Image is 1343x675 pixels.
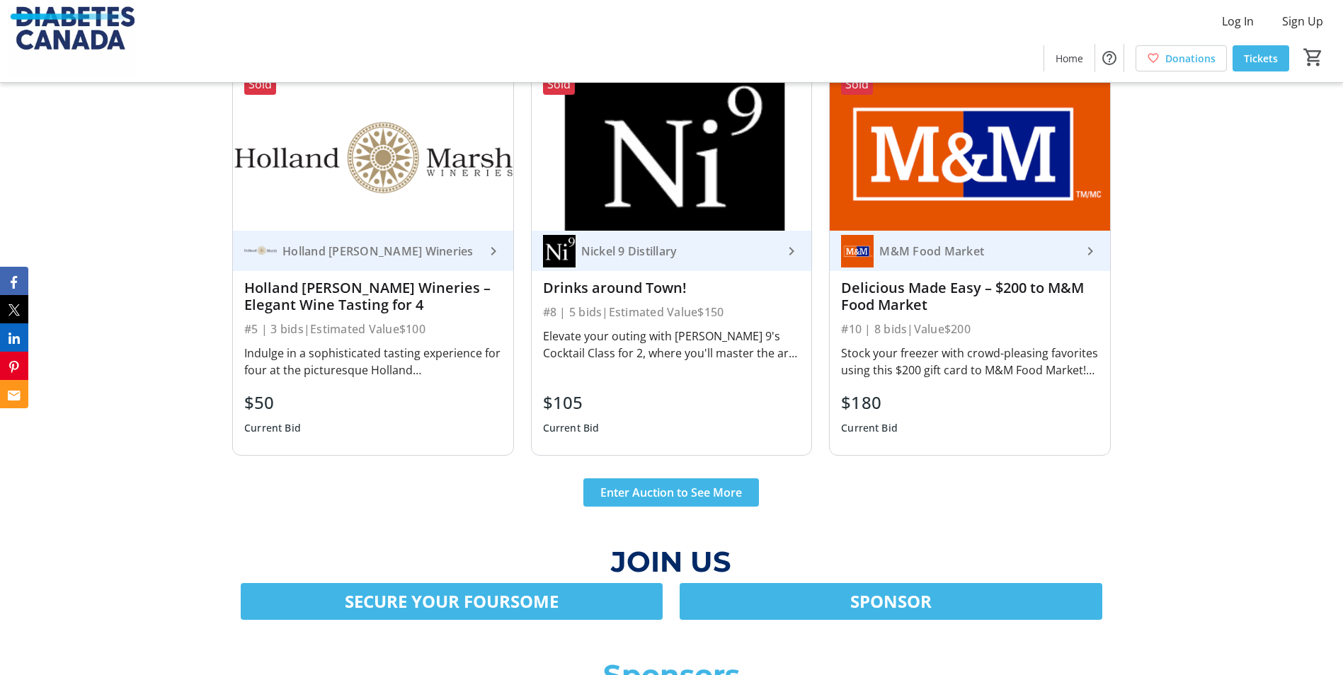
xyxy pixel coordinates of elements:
img: Diabetes Canada's Logo [8,6,135,76]
span: Enter Auction to See More [600,484,742,501]
div: Sold [543,74,575,95]
div: #8 | 5 bids | Estimated Value $150 [543,302,801,322]
div: Sold [244,74,276,95]
img: M&M Food Market [841,235,874,267]
img: Nickel 9 Distillary [543,235,576,267]
span: Donations [1165,51,1216,66]
div: Holland [PERSON_NAME] Wineries [277,244,485,258]
a: Donations [1136,45,1227,71]
div: Delicious Made Easy – $200 to M&M Food Market [841,279,1099,313]
span: Home [1056,51,1083,66]
span: JOIN US [611,544,731,579]
div: Drinks around Town! [543,279,801,296]
div: $105 [543,390,600,415]
div: Sold [841,74,873,95]
button: SPONSOR [680,583,1102,620]
div: Indulge in a sophisticated tasting experience for four at the picturesque Holland [PERSON_NAME] W... [244,345,502,379]
img: Delicious Made Easy – $200 to M&M Food Market [830,74,1110,231]
div: Holland [PERSON_NAME] Wineries – Elegant Wine Tasting for 4 [244,279,502,313]
div: Stock your freezer with crowd-pleasing favorites using this $200 gift card to M&M Food Market! Fr... [841,345,1099,379]
mat-icon: keyboard_arrow_right [485,243,502,260]
span: Tickets [1244,51,1278,66]
mat-icon: keyboard_arrow_right [783,243,800,260]
button: SECURE YOUR FOURSOME [241,583,663,620]
a: Nickel 9 DistillaryNickel 9 Distillary [532,231,812,271]
div: Elevate your outing with [PERSON_NAME] 9's Cocktail Class for 2, where you'll master the art of c... [543,328,801,362]
div: Current Bid [841,415,898,441]
button: Log In [1211,10,1265,33]
button: Help [1095,44,1124,72]
button: Enter Auction to See More [583,478,759,507]
span: Log In [1222,13,1254,30]
img: Holland Marsh Wineries – Elegant Wine Tasting for 4 [233,74,513,231]
img: Holland Marsh Wineries [244,235,277,267]
div: #10 | 8 bids | Value $200 [841,319,1099,339]
div: Nickel 9 Distillary [576,244,784,258]
span: Sign Up [1282,13,1323,30]
div: Current Bid [543,415,600,441]
a: M&M Food Market M&M Food Market [830,231,1110,271]
span: SPONSOR [850,589,932,614]
img: Drinks around Town! [532,74,812,231]
div: $180 [841,390,898,415]
mat-icon: keyboard_arrow_right [1082,243,1099,260]
div: $50 [244,390,301,415]
button: Cart [1301,45,1326,70]
span: SECURE YOUR FOURSOME [345,589,559,614]
div: M&M Food Market [874,244,1082,258]
div: #5 | 3 bids | Estimated Value $100 [244,319,502,339]
a: Tickets [1233,45,1289,71]
a: Home [1044,45,1095,71]
div: Current Bid [244,415,301,441]
a: Holland Marsh Wineries Holland [PERSON_NAME] Wineries [233,231,513,271]
button: Sign Up [1271,10,1335,33]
